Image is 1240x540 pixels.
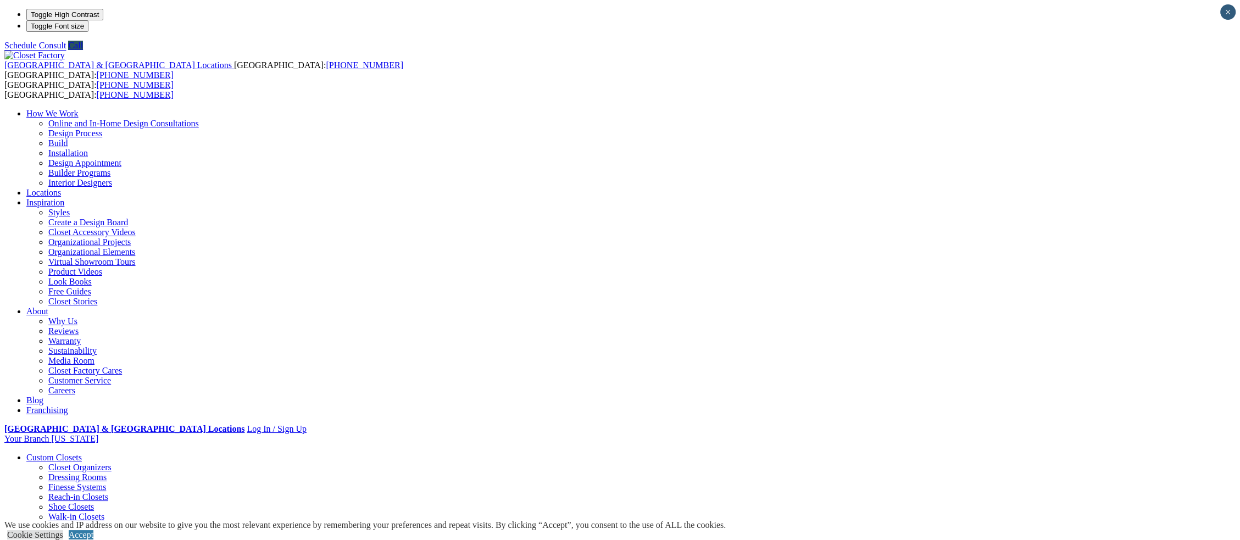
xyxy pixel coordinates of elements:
a: [PHONE_NUMBER] [97,70,174,80]
span: Toggle High Contrast [31,10,99,19]
a: Interior Designers [48,178,112,187]
a: Warranty [48,336,81,346]
a: Design Process [48,129,102,138]
a: Styles [48,208,70,217]
a: Closet Factory Cares [48,366,122,375]
a: Free Guides [48,287,91,296]
a: Franchising [26,405,68,415]
a: Create a Design Board [48,218,128,227]
a: Locations [26,188,61,197]
a: Installation [48,148,88,158]
a: Customer Service [48,376,111,385]
a: [PHONE_NUMBER] [97,90,174,99]
a: Online and In-Home Design Consultations [48,119,199,128]
a: Product Videos [48,267,102,276]
a: Closet Accessory Videos [48,227,136,237]
span: [GEOGRAPHIC_DATA] & [GEOGRAPHIC_DATA] Locations [4,60,232,70]
button: Close [1220,4,1236,20]
a: Build [48,138,68,148]
span: [US_STATE] [51,434,98,443]
button: Toggle High Contrast [26,9,103,20]
a: Design Appointment [48,158,121,168]
a: Careers [48,386,75,395]
a: Inspiration [26,198,64,207]
a: Media Room [48,356,94,365]
span: Toggle Font size [31,22,84,30]
a: Sustainability [48,346,97,355]
a: Organizational Elements [48,247,135,257]
a: Walk-in Closets [48,512,104,521]
a: Closet Organizers [48,463,112,472]
a: [GEOGRAPHIC_DATA] & [GEOGRAPHIC_DATA] Locations [4,60,234,70]
a: Custom Closets [26,453,82,462]
a: [PHONE_NUMBER] [97,80,174,90]
span: [GEOGRAPHIC_DATA]: [GEOGRAPHIC_DATA]: [4,80,174,99]
a: Look Books [48,277,92,286]
a: [GEOGRAPHIC_DATA] & [GEOGRAPHIC_DATA] Locations [4,424,244,433]
a: Finesse Systems [48,482,106,492]
div: We use cookies and IP address on our website to give you the most relevant experience by remember... [4,520,726,530]
a: Builder Programs [48,168,110,177]
a: Reach-in Closets [48,492,108,502]
a: Closet Stories [48,297,97,306]
a: Log In / Sign Up [247,424,306,433]
a: Schedule Consult [4,41,66,50]
a: Call [68,41,83,50]
span: [GEOGRAPHIC_DATA]: [GEOGRAPHIC_DATA]: [4,60,403,80]
span: Your Branch [4,434,49,443]
a: How We Work [26,109,79,118]
a: [PHONE_NUMBER] [326,60,403,70]
a: Organizational Projects [48,237,131,247]
a: Dressing Rooms [48,472,107,482]
a: Blog [26,396,43,405]
a: Your Branch [US_STATE] [4,434,98,443]
a: Virtual Showroom Tours [48,257,136,266]
button: Toggle Font size [26,20,88,32]
a: Why Us [48,316,77,326]
a: Reviews [48,326,79,336]
img: Closet Factory [4,51,65,60]
a: Shoe Closets [48,502,94,511]
a: About [26,307,48,316]
a: Accept [69,530,93,539]
a: Cookie Settings [7,530,63,539]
